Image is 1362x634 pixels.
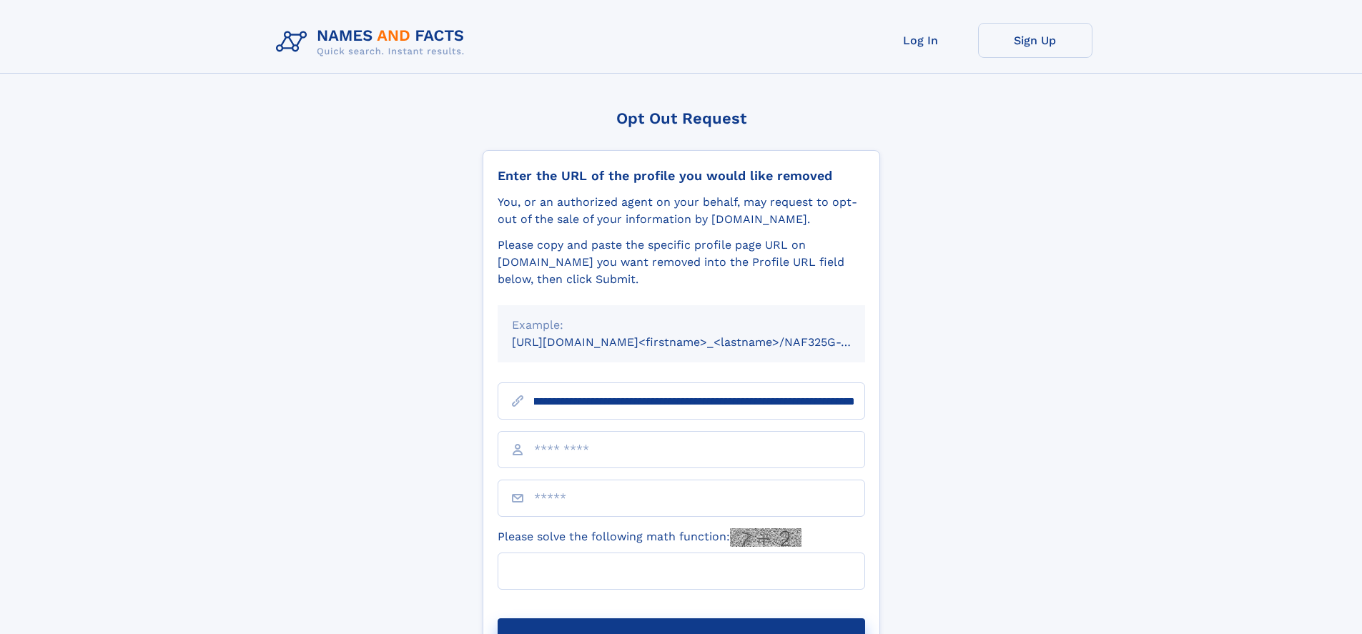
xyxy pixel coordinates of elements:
[270,23,476,61] img: Logo Names and Facts
[864,23,978,58] a: Log In
[512,335,892,349] small: [URL][DOMAIN_NAME]<firstname>_<lastname>/NAF325G-xxxxxxxx
[512,317,851,334] div: Example:
[978,23,1092,58] a: Sign Up
[498,237,865,288] div: Please copy and paste the specific profile page URL on [DOMAIN_NAME] you want removed into the Pr...
[498,528,801,547] label: Please solve the following math function:
[483,109,880,127] div: Opt Out Request
[498,194,865,228] div: You, or an authorized agent on your behalf, may request to opt-out of the sale of your informatio...
[498,168,865,184] div: Enter the URL of the profile you would like removed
